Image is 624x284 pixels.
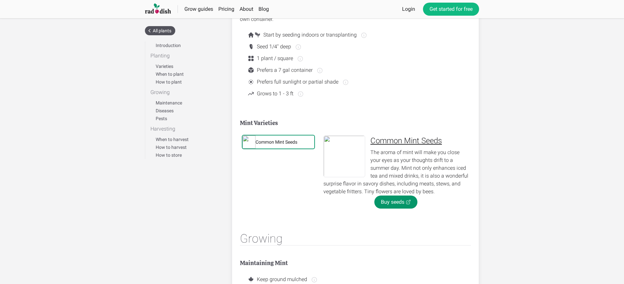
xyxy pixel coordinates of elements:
div: Harvesting [150,125,219,133]
span: Start by seeding indoors or transplanting [261,31,367,39]
a: How to plant [156,79,182,85]
img: 5003i_Mint-Common.jpg [242,135,256,149]
img: Raddish company logo [145,3,171,15]
span: Keep ground mulched [254,276,318,283]
a: Buy seeds [374,196,417,209]
a: Get started for free [423,3,479,16]
a: When to plant [156,71,184,77]
span: Prefers full sunlight or partial shade [254,78,349,86]
a: When to harvest [156,137,189,142]
a: Pests [156,116,167,121]
a: Varieties [156,64,173,69]
p: The aroma of mint will make you close your eyes as your thoughts drift to a summer day. Mint not ... [323,149,468,196]
a: Login [402,5,415,13]
div: Growing [150,88,219,96]
a: Blog [258,6,269,12]
span: Prefers a 7 gal container [254,66,323,74]
a: Introduction [156,43,181,48]
h2: Mint Varieties [240,118,471,128]
a: How to store [156,152,182,158]
a: Diseases [156,108,174,113]
a: About [240,6,253,12]
h2: Maintaining Mint [240,259,471,268]
img: 5003i_Mint-Common.jpg [323,135,365,177]
span: 1 plant / square [254,55,304,62]
div: Common Mint Seeds [256,139,297,145]
a: Pricing [218,6,234,12]
div: Growing [240,232,283,245]
span: Seed 1/4" deep [254,43,302,51]
a: Grow guides [184,6,213,12]
div: Planting [150,52,219,60]
a: All plants [145,26,175,35]
a: How to harvest [156,145,187,150]
span: Grows to 1 - 3 ft [254,90,304,98]
a: Maintenance [156,100,182,105]
div: Common Mint Seeds [323,135,468,146]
